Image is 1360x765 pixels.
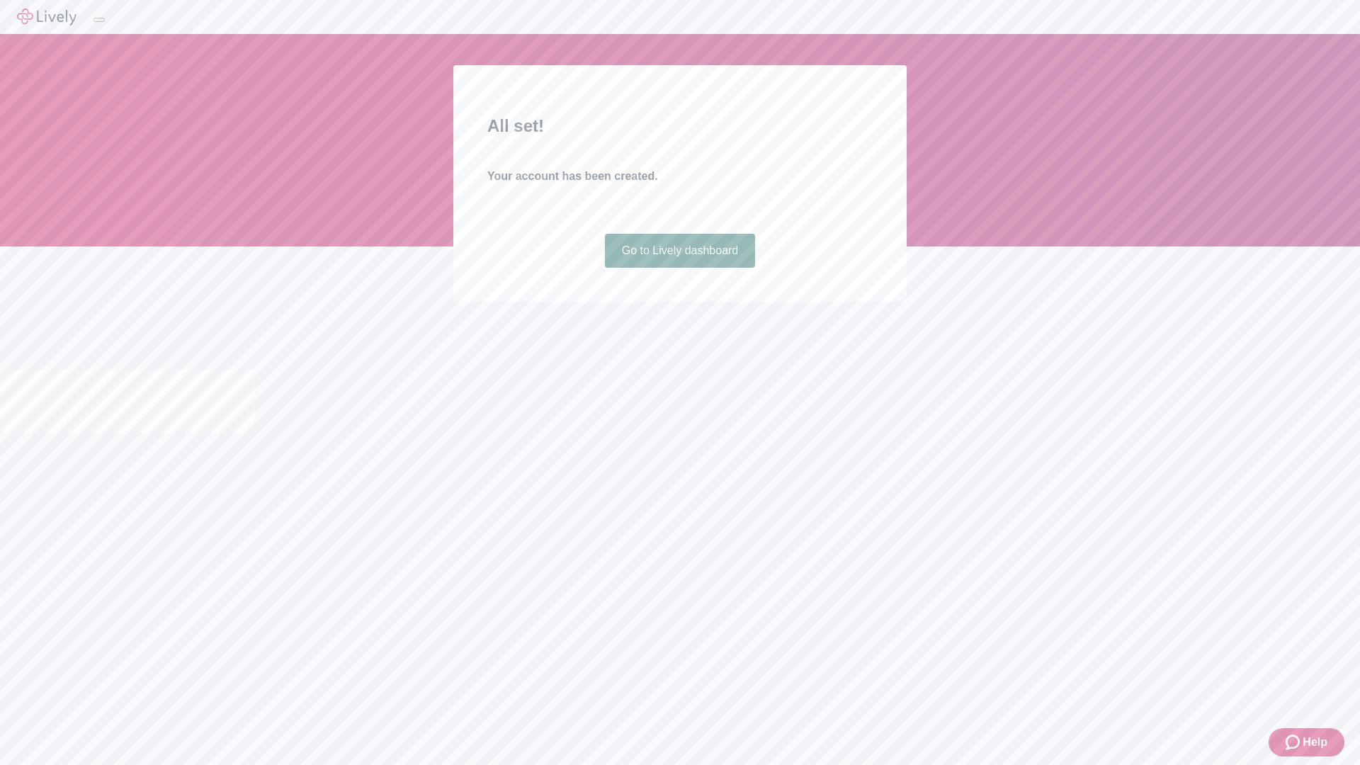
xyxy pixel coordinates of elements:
[1269,728,1344,756] button: Zendesk support iconHelp
[1286,734,1303,751] svg: Zendesk support icon
[17,8,76,25] img: Lively
[93,18,105,22] button: Log out
[605,234,756,268] a: Go to Lively dashboard
[487,113,873,139] h2: All set!
[487,168,873,185] h4: Your account has been created.
[1303,734,1327,751] span: Help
